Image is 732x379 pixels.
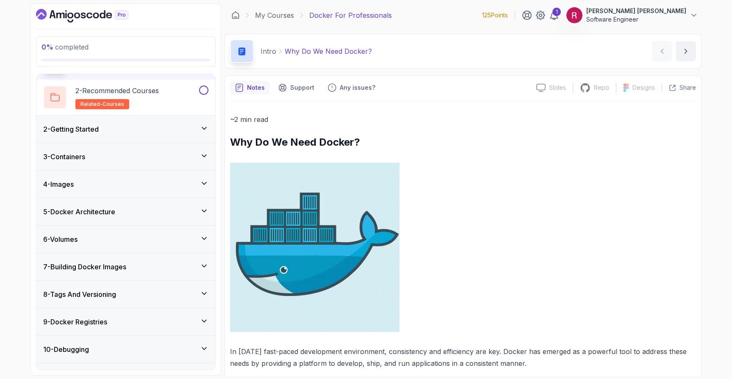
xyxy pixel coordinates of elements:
h3: 2 - Getting Started [43,124,99,134]
span: 0 % [42,43,53,51]
img: user profile image [566,7,582,23]
a: 1 [549,10,559,20]
p: In [DATE] fast-paced development environment, consistency and efficiency are key. Docker has emer... [230,346,696,369]
h3: 8 - Tags And Versioning [43,289,116,299]
h2: Why Do We Need Docker? [230,136,696,149]
button: 6-Volumes [36,226,215,253]
a: Dashboard [231,11,240,19]
button: Feedback button [323,81,380,94]
div: 1 [552,8,561,16]
p: 2 - Recommended Courses [75,86,159,96]
p: [PERSON_NAME] [PERSON_NAME] [586,7,686,15]
button: 4-Images [36,171,215,198]
p: Any issues? [340,83,375,92]
button: next content [676,41,696,61]
h3: 7 - Building Docker Images [43,262,126,272]
button: notes button [230,81,270,94]
button: 9-Docker Registries [36,308,215,335]
p: Slides [549,83,566,92]
button: 8-Tags And Versioning [36,281,215,308]
button: 7-Building Docker Images [36,253,215,280]
a: My Courses [255,10,294,20]
p: Support [290,83,314,92]
button: Share [662,83,696,92]
p: Docker For Professionals [309,10,392,20]
button: previous content [652,41,672,61]
p: Why Do We Need Docker? [285,46,372,56]
p: Notes [247,83,265,92]
a: Dashboard [36,9,148,22]
h3: 6 - Volumes [43,234,78,244]
button: 5-Docker Architecture [36,198,215,225]
h3: 5 - Docker Architecture [43,207,115,217]
p: Intro [261,46,276,56]
button: user profile image[PERSON_NAME] [PERSON_NAME]Software Engineer [566,7,698,24]
span: completed [42,43,89,51]
p: Software Engineer [586,15,686,24]
h3: 3 - Containers [43,152,85,162]
p: ~2 min read [230,113,696,125]
button: 2-Getting Started [36,116,215,143]
h3: 9 - Docker Registries [43,317,107,327]
button: 2-Recommended Coursesrelated-courses [43,86,208,109]
p: Designs [632,83,655,92]
h3: 4 - Images [43,179,74,189]
img: Docker logo [230,163,399,332]
p: Repo [594,83,609,92]
button: 3-Containers [36,143,215,170]
button: Support button [273,81,319,94]
button: 10-Debugging [36,336,215,363]
span: related-courses [80,101,124,108]
h3: 10 - Debugging [43,344,89,354]
p: Share [679,83,696,92]
p: 125 Points [482,11,508,19]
